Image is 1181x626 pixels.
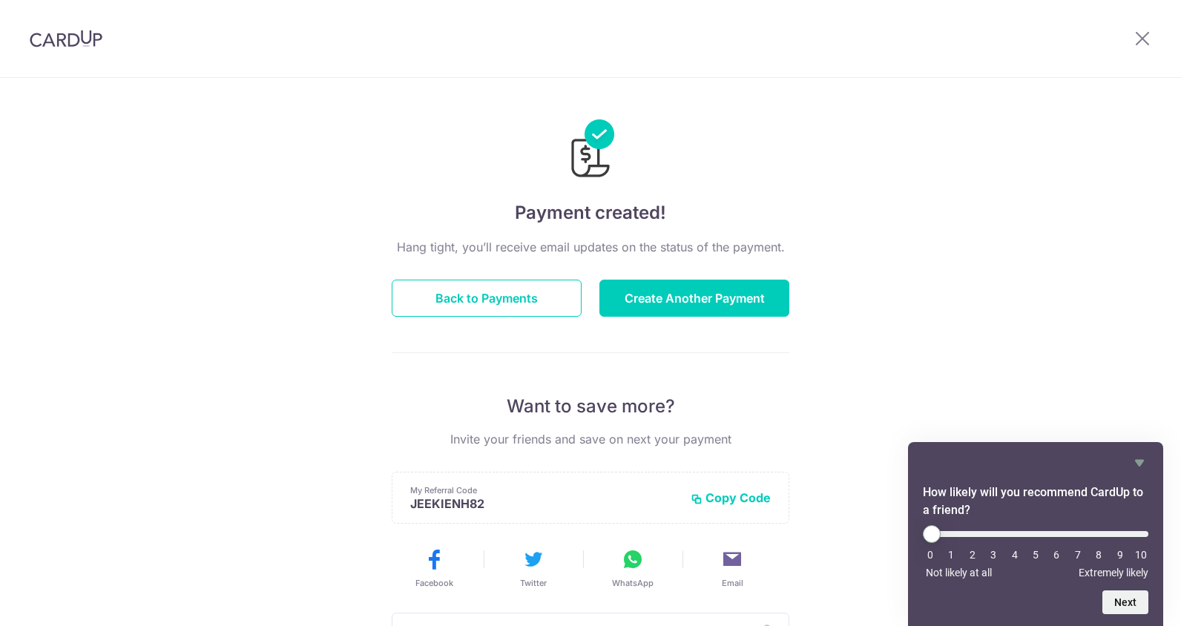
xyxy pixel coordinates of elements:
[1079,567,1148,579] span: Extremely likely
[392,280,582,317] button: Back to Payments
[30,30,102,47] img: CardUp
[410,484,679,496] p: My Referral Code
[1091,549,1106,561] li: 8
[722,577,743,589] span: Email
[1131,454,1148,472] button: Hide survey
[1007,549,1022,561] li: 4
[923,525,1148,579] div: How likely will you recommend CardUp to a friend? Select an option from 0 to 10, with 0 being Not...
[415,577,453,589] span: Facebook
[1028,549,1043,561] li: 5
[410,496,679,511] p: JEEKIENH82
[520,577,547,589] span: Twitter
[1049,549,1064,561] li: 6
[390,547,478,589] button: Facebook
[392,200,789,226] h4: Payment created!
[599,280,789,317] button: Create Another Payment
[986,549,1001,561] li: 3
[392,238,789,256] p: Hang tight, you’ll receive email updates on the status of the payment.
[944,549,958,561] li: 1
[691,490,771,505] button: Copy Code
[490,547,577,589] button: Twitter
[1134,549,1148,561] li: 10
[688,547,776,589] button: Email
[612,577,654,589] span: WhatsApp
[923,549,938,561] li: 0
[392,430,789,448] p: Invite your friends and save on next your payment
[392,395,789,418] p: Want to save more?
[923,484,1148,519] h2: How likely will you recommend CardUp to a friend? Select an option from 0 to 10, with 0 being Not...
[589,547,677,589] button: WhatsApp
[1070,549,1085,561] li: 7
[926,567,992,579] span: Not likely at all
[1102,590,1148,614] button: Next question
[965,549,980,561] li: 2
[1113,549,1128,561] li: 9
[567,119,614,182] img: Payments
[923,454,1148,614] div: How likely will you recommend CardUp to a friend? Select an option from 0 to 10, with 0 being Not...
